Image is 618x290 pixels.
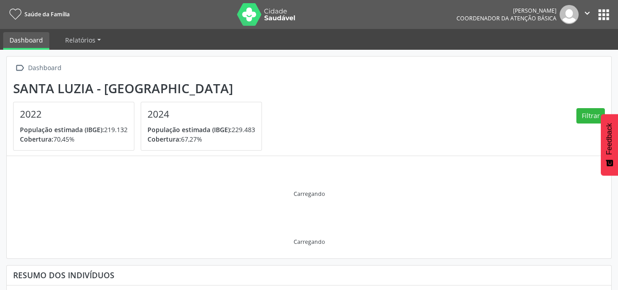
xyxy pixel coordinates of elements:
[59,32,107,48] a: Relatórios
[147,134,255,144] p: 67,27%
[579,5,596,24] button: 
[26,62,63,75] div: Dashboard
[13,270,605,280] div: Resumo dos indivíduos
[20,109,128,120] h4: 2022
[596,7,612,23] button: apps
[605,123,613,155] span: Feedback
[6,7,70,22] a: Saúde da Família
[560,5,579,24] img: img
[147,125,255,134] p: 229.483
[601,114,618,176] button: Feedback - Mostrar pesquisa
[147,135,181,143] span: Cobertura:
[576,108,605,124] button: Filtrar
[294,190,325,198] div: Carregando
[456,14,556,22] span: Coordenador da Atenção Básica
[65,36,95,44] span: Relatórios
[20,125,104,134] span: População estimada (IBGE):
[3,32,49,50] a: Dashboard
[20,125,128,134] p: 219.132
[13,62,26,75] i: 
[20,134,128,144] p: 70,45%
[456,7,556,14] div: [PERSON_NAME]
[24,10,70,18] span: Saúde da Família
[13,81,268,96] div: Santa Luzia - [GEOGRAPHIC_DATA]
[582,8,592,18] i: 
[294,238,325,246] div: Carregando
[13,62,63,75] a:  Dashboard
[147,125,232,134] span: População estimada (IBGE):
[147,109,255,120] h4: 2024
[20,135,53,143] span: Cobertura:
